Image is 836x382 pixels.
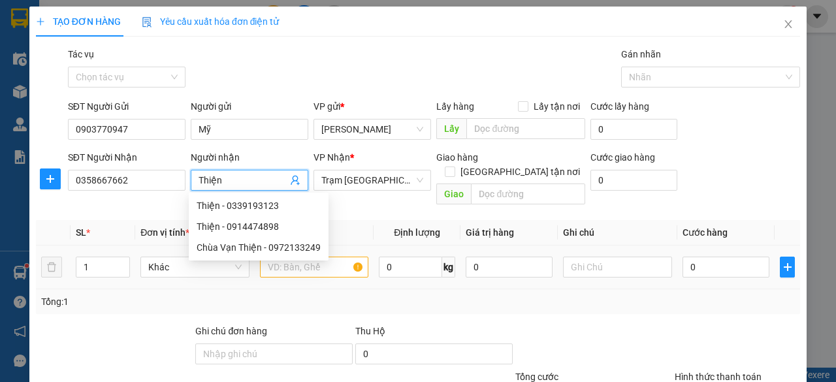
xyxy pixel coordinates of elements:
div: Thiện - 0339193123 [197,199,321,213]
span: Yêu cầu xuất hóa đơn điện tử [142,16,280,27]
span: plus [36,17,45,26]
div: Chùa Vạn Thiện - 0972133249 [189,237,329,258]
div: Thiện - 0914474898 [189,216,329,237]
span: Lấy hàng [436,101,474,112]
span: Khác [148,257,242,277]
span: close [783,19,794,29]
span: VP Nhận [313,152,350,163]
div: SĐT Người Nhận [68,150,185,165]
label: Tác vụ [68,49,94,59]
span: Giá trị hàng [466,227,514,238]
button: plus [40,168,61,189]
span: TẠO ĐƠN HÀNG [36,16,121,27]
input: Dọc đường [466,118,585,139]
input: Dọc đường [471,183,585,204]
div: Người nhận [191,150,308,165]
label: Cước giao hàng [590,152,655,163]
span: Giao [436,183,471,204]
span: plus [40,174,60,184]
span: user-add [290,175,300,185]
span: [GEOGRAPHIC_DATA] tận nơi [455,165,585,179]
span: Định lượng [394,227,440,238]
span: Lấy [436,118,466,139]
span: SL [76,227,86,238]
div: Thiện - 0914474898 [197,219,321,234]
span: Đơn vị tính [140,227,189,238]
div: SĐT Người Gửi [68,99,185,114]
span: kg [442,257,455,278]
span: plus [780,262,794,272]
button: Close [770,7,807,43]
input: 0 [466,257,553,278]
label: Ghi chú đơn hàng [195,326,267,336]
input: Ghi chú đơn hàng [195,343,353,364]
span: Giao hàng [436,152,478,163]
input: VD: Bàn, Ghế [260,257,369,278]
img: icon [142,17,152,27]
span: Lấy tận nơi [528,99,585,114]
span: Cước hàng [683,227,728,238]
span: Phan Thiết [321,119,423,139]
label: Gán nhãn [621,49,661,59]
input: Cước lấy hàng [590,119,677,140]
input: Cước giao hàng [590,170,677,191]
div: VP gửi [313,99,431,114]
div: Thiện - 0339193123 [189,195,329,216]
input: Ghi Chú [563,257,672,278]
div: Tổng: 1 [41,294,324,309]
label: Hình thức thanh toán [675,372,762,382]
span: Tổng cước [515,372,558,382]
label: Cước lấy hàng [590,101,649,112]
div: Người gửi [191,99,308,114]
span: Thu Hộ [355,326,385,336]
th: Ghi chú [558,220,677,246]
button: plus [780,257,795,278]
div: Chùa Vạn Thiện - 0972133249 [197,240,321,255]
button: delete [41,257,62,278]
span: Trạm Sài Gòn [321,170,423,190]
